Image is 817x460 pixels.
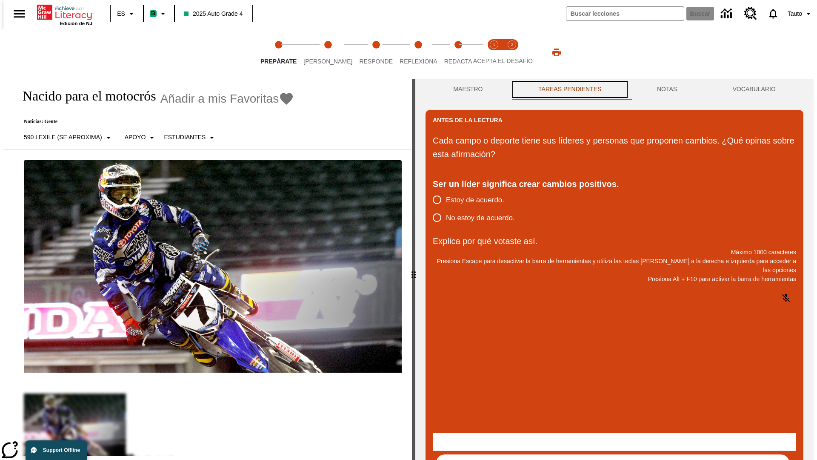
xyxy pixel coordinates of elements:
div: Ser un líder significa crear cambios positivos. [433,177,796,191]
button: Acepta el desafío lee step 1 of 2 [482,29,506,76]
a: Centro de recursos, Se abrirá en una pestaña nueva. [739,2,762,25]
div: activity [415,79,814,460]
button: Support Offline [26,440,87,460]
button: Reflexiona step 4 of 5 [393,29,444,76]
h2: Antes de la lectura [433,115,503,125]
p: Explica por qué votaste así. [433,234,796,248]
div: reading [3,79,412,456]
body: Explica por qué votaste así. Máximo 1000 caracteres Presiona Alt + F10 para activar la barra de h... [3,7,124,14]
button: Lee step 2 of 5 [297,29,359,76]
p: Máximo 1000 caracteres [433,248,796,257]
span: ACEPTA EL DESAFÍO [473,57,533,64]
div: Instructional Panel Tabs [426,79,803,100]
button: Tipo de apoyo, Apoyo [121,130,161,145]
span: Support Offline [43,447,80,453]
button: Responde step 3 of 5 [352,29,400,76]
h1: Nacido para el motocrós [14,88,156,104]
input: Buscar campo [566,7,684,20]
span: No estoy de acuerdo. [446,213,515,224]
button: VOCABULARIO [705,79,803,100]
img: El corredor de motocrós James Stewart vuela por los aires en su motocicleta de montaña [24,160,402,373]
button: Añadir a mis Favoritas - Nacido para el motocrós [160,91,294,106]
button: NOTAS [629,79,705,100]
span: B [151,8,155,19]
span: Reflexiona [400,58,437,65]
text: 2 [511,43,513,47]
button: Abrir el menú lateral [7,1,32,26]
p: Presiona Alt + F10 para activar la barra de herramientas [433,275,796,284]
span: ES [117,9,125,18]
span: [PERSON_NAME] [303,58,352,65]
button: Redacta step 5 of 5 [437,29,479,76]
span: 2025 Auto Grade 4 [184,9,243,18]
p: Cada campo o deporte tiene sus líderes y personas que proponen cambios. ¿Qué opinas sobre esta af... [433,134,796,161]
button: Acepta el desafío contesta step 2 of 2 [500,29,524,76]
button: Lenguaje: ES, Selecciona un idioma [113,6,140,21]
span: Tauto [788,9,802,18]
p: Estudiantes [164,133,206,142]
div: Portada [37,3,92,26]
a: Centro de información [716,2,739,26]
button: Boost El color de la clase es verde menta. Cambiar el color de la clase. [146,6,171,21]
button: Maestro [426,79,511,100]
div: poll [433,191,522,227]
a: Notificaciones [762,3,784,25]
p: Noticias: Gente [14,118,294,125]
span: Redacta [444,58,472,65]
button: Haga clic para activar la función de reconocimiento de voz [776,288,796,308]
span: Responde [359,58,393,65]
span: Estoy de acuerdo. [446,195,504,206]
p: Presiona Escape para desactivar la barra de herramientas y utiliza las teclas [PERSON_NAME] a la ... [433,257,796,275]
span: Añadir a mis Favoritas [160,92,279,106]
button: Imprimir [543,45,570,60]
div: Pulsa la tecla de intro o la barra espaciadora y luego presiona las flechas de derecha e izquierd... [412,79,415,460]
text: 1 [493,43,495,47]
button: Seleccione Lexile, 590 Lexile (Se aproxima) [20,130,117,145]
span: Prepárate [260,58,297,65]
p: Apoyo [125,133,146,142]
p: 590 Lexile (Se aproxima) [24,133,102,142]
button: Seleccionar estudiante [160,130,220,145]
span: Edición de NJ [60,21,92,26]
button: Prepárate step 1 of 5 [254,29,303,76]
button: TAREAS PENDIENTES [511,79,629,100]
button: Perfil/Configuración [784,6,817,21]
